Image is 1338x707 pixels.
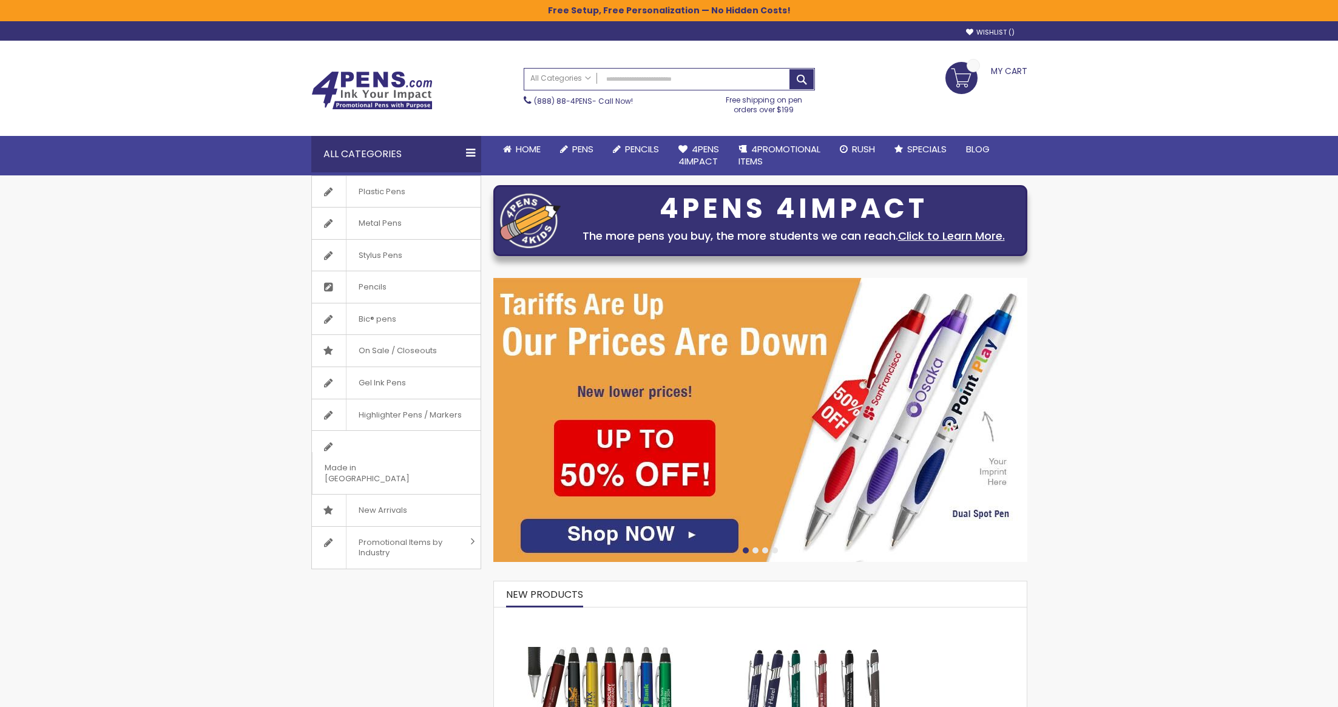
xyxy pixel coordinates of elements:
[346,208,414,239] span: Metal Pens
[346,495,419,526] span: New Arrivals
[534,96,633,106] span: - Call Now!
[494,613,706,623] a: The Barton Custom Pens Special Offer
[718,613,906,623] a: Custom Soft Touch Metal Pen - Stylus Top
[312,367,481,399] a: Gel Ink Pens
[956,136,999,163] a: Blog
[346,240,414,271] span: Stylus Pens
[516,143,541,155] span: Home
[966,28,1015,37] a: Wishlist
[907,143,947,155] span: Specials
[312,452,450,494] span: Made in [GEOGRAPHIC_DATA]
[493,136,550,163] a: Home
[524,69,597,89] a: All Categories
[669,136,729,175] a: 4Pens4impact
[346,303,408,335] span: Bic® pens
[312,495,481,526] a: New Arrivals
[493,278,1027,562] img: /cheap-promotional-products.html
[312,208,481,239] a: Metal Pens
[534,96,592,106] a: (888) 88-4PENS
[966,143,990,155] span: Blog
[852,143,875,155] span: Rush
[830,136,885,163] a: Rush
[678,143,719,167] span: 4Pens 4impact
[603,136,669,163] a: Pencils
[567,228,1021,245] div: The more pens you buy, the more students we can reach.
[312,335,481,367] a: On Sale / Closeouts
[346,399,474,431] span: Highlighter Pens / Markers
[346,367,418,399] span: Gel Ink Pens
[346,527,466,569] span: Promotional Items by Industry
[311,71,433,110] img: 4Pens Custom Pens and Promotional Products
[311,136,481,172] div: All Categories
[312,431,481,494] a: Made in [GEOGRAPHIC_DATA]
[346,271,399,303] span: Pencils
[530,73,591,83] span: All Categories
[625,143,659,155] span: Pencils
[312,399,481,431] a: Highlighter Pens / Markers
[346,176,417,208] span: Plastic Pens
[312,271,481,303] a: Pencils
[312,240,481,271] a: Stylus Pens
[572,143,593,155] span: Pens
[729,136,830,175] a: 4PROMOTIONALITEMS
[312,303,481,335] a: Bic® pens
[713,90,815,115] div: Free shipping on pen orders over $199
[312,527,481,569] a: Promotional Items by Industry
[567,196,1021,222] div: 4PENS 4IMPACT
[346,335,449,367] span: On Sale / Closeouts
[885,136,956,163] a: Specials
[506,587,583,601] span: New Products
[738,143,820,167] span: 4PROMOTIONAL ITEMS
[312,176,481,208] a: Plastic Pens
[550,136,603,163] a: Pens
[898,228,1005,243] a: Click to Learn More.
[500,193,561,248] img: four_pen_logo.png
